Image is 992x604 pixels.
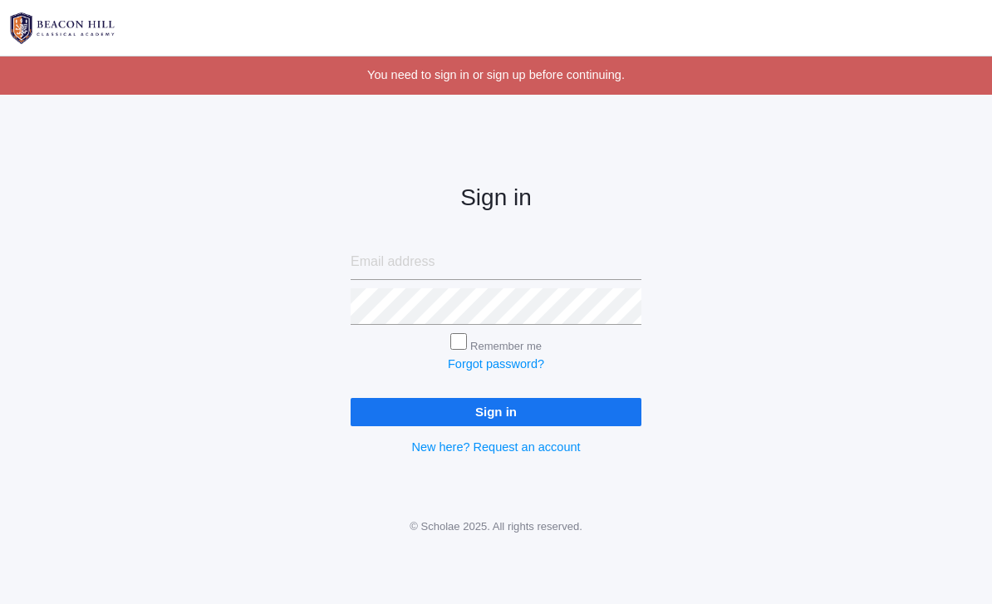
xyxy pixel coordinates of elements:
[351,244,641,281] input: Email address
[411,440,580,454] a: New here? Request an account
[470,340,542,352] label: Remember me
[351,398,641,425] input: Sign in
[448,357,544,371] a: Forgot password?
[351,185,641,211] h2: Sign in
